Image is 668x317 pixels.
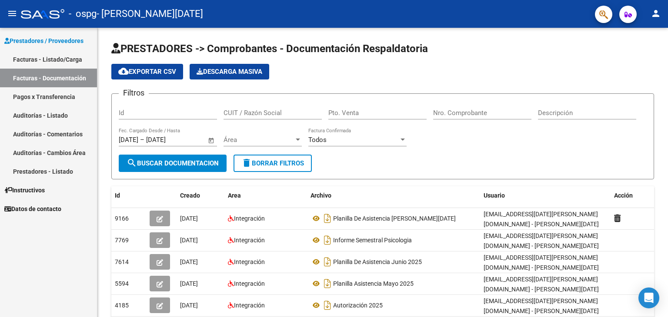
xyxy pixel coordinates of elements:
[111,43,428,55] span: PRESTADORES -> Comprobantes - Documentación Respaldatoria
[241,158,252,168] mat-icon: delete
[234,155,312,172] button: Borrar Filtros
[197,68,262,76] span: Descarga Masiva
[118,68,176,76] span: Exportar CSV
[308,136,327,144] span: Todos
[180,215,198,222] span: [DATE]
[119,136,138,144] input: Start date
[241,159,304,167] span: Borrar Filtros
[651,8,661,19] mat-icon: person
[234,302,265,309] span: Integración
[127,159,219,167] span: Buscar Documentacion
[224,136,294,144] span: Área
[322,255,333,269] i: Descargar documento
[69,4,97,23] span: - ospg
[234,215,265,222] span: Integración
[118,66,129,76] mat-icon: cloud_download
[322,298,333,312] i: Descargar documento
[4,185,45,195] span: Instructivos
[115,258,129,265] span: 7614
[140,136,144,144] span: –
[177,186,224,205] datatable-header-cell: Creado
[311,192,331,199] span: Archivo
[333,237,412,244] span: Informe Semestral Psicologia
[111,64,183,79] button: Exportar CSV
[207,135,217,145] button: Open calendar
[127,158,137,168] mat-icon: search
[484,254,599,271] span: [EMAIL_ADDRESS][DATE][PERSON_NAME][DOMAIN_NAME] - [PERSON_NAME][DATE]
[190,64,269,79] app-download-masive: Descarga masiva de comprobantes (adjuntos)
[97,4,203,23] span: - [PERSON_NAME][DATE]
[119,87,149,99] h3: Filtros
[119,155,227,172] button: Buscar Documentacion
[484,297,599,314] span: [EMAIL_ADDRESS][DATE][PERSON_NAME][DOMAIN_NAME] - [PERSON_NAME][DATE]
[322,211,333,225] i: Descargar documento
[4,36,83,46] span: Prestadores / Proveedores
[484,276,599,293] span: [EMAIL_ADDRESS][DATE][PERSON_NAME][DOMAIN_NAME] - [PERSON_NAME][DATE]
[180,280,198,287] span: [DATE]
[180,302,198,309] span: [DATE]
[180,258,198,265] span: [DATE]
[484,232,599,249] span: [EMAIL_ADDRESS][DATE][PERSON_NAME][DOMAIN_NAME] - [PERSON_NAME][DATE]
[180,192,200,199] span: Creado
[4,204,61,214] span: Datos de contacto
[322,233,333,247] i: Descargar documento
[611,186,654,205] datatable-header-cell: Acción
[224,186,307,205] datatable-header-cell: Area
[7,8,17,19] mat-icon: menu
[180,237,198,244] span: [DATE]
[228,192,241,199] span: Area
[190,64,269,79] button: Descarga Masiva
[111,186,146,205] datatable-header-cell: Id
[307,186,480,205] datatable-header-cell: Archivo
[234,258,265,265] span: Integración
[115,280,129,287] span: 5594
[614,192,633,199] span: Acción
[146,136,188,144] input: End date
[234,280,265,287] span: Integración
[484,192,505,199] span: Usuario
[115,237,129,244] span: 7769
[115,215,129,222] span: 9166
[115,302,129,309] span: 4185
[333,258,422,265] span: Planilla De Asistencia Junio 2025
[234,237,265,244] span: Integración
[333,302,383,309] span: Autorización 2025
[115,192,120,199] span: Id
[333,280,414,287] span: Planilla Asistencia Mayo 2025
[484,211,599,228] span: [EMAIL_ADDRESS][DATE][PERSON_NAME][DOMAIN_NAME] - [PERSON_NAME][DATE]
[333,215,456,222] span: Planilla De Asistencia [PERSON_NAME][DATE]
[480,186,611,205] datatable-header-cell: Usuario
[638,287,659,308] div: Open Intercom Messenger
[322,277,333,291] i: Descargar documento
